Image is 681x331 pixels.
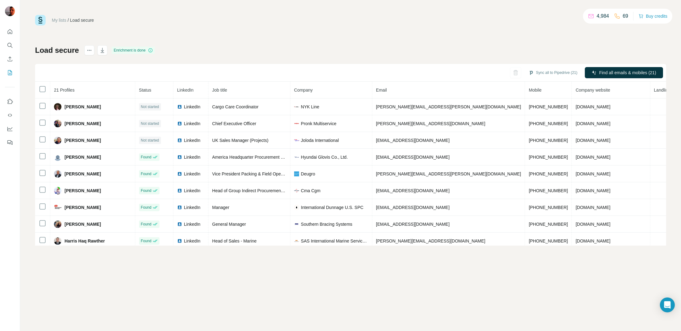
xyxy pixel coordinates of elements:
span: Manager [212,205,229,210]
img: LinkedIn logo [177,155,182,160]
button: Find all emails & mobiles (21) [585,67,663,78]
span: LinkedIn [184,221,200,227]
span: Head of Group Indirect Procurement - Worldwide Scope [212,188,320,193]
span: [PERSON_NAME] [65,221,101,227]
img: LinkedIn logo [177,188,182,193]
span: [DOMAIN_NAME] [576,222,610,227]
span: International Dunnage U.S. SPC [301,204,364,211]
span: [PERSON_NAME][EMAIL_ADDRESS][PERSON_NAME][DOMAIN_NAME] [376,171,521,176]
img: Avatar [54,187,61,194]
span: NYK Line [301,104,319,110]
span: [EMAIL_ADDRESS][DOMAIN_NAME] [376,205,450,210]
button: My lists [5,67,15,78]
span: [PHONE_NUMBER] [529,121,568,126]
button: Enrich CSV [5,53,15,65]
span: LinkedIn [184,171,200,177]
span: LinkedIn [184,104,200,110]
span: [PERSON_NAME][EMAIL_ADDRESS][DOMAIN_NAME] [376,121,485,126]
span: Pronk Multiservice [301,120,336,127]
img: LinkedIn logo [177,121,182,126]
span: Mobile [529,88,541,93]
button: Use Surfe API [5,110,15,121]
span: Deugro [301,171,315,177]
span: Harris Haq Rawther [65,238,105,244]
img: Avatar [5,6,15,16]
span: Find all emails & mobiles (21) [599,70,656,76]
span: Southern Bracing Systems [301,221,352,227]
p: 4,984 [597,12,609,20]
span: [DOMAIN_NAME] [576,104,610,109]
button: Feedback [5,137,15,148]
span: Head of Sales - Marine [212,238,257,243]
span: LinkedIn [184,238,200,244]
button: Dashboard [5,123,15,134]
span: Joloda International [301,137,339,143]
img: Avatar [54,170,61,178]
img: company-logo [294,155,299,160]
img: company-logo [294,139,299,141]
span: America Headquarter Procurement Planning [212,155,298,160]
img: company-logo [294,205,299,210]
span: Cma Cgm [301,188,320,194]
span: [PERSON_NAME][EMAIL_ADDRESS][DOMAIN_NAME] [376,238,485,243]
span: [PERSON_NAME][EMAIL_ADDRESS][PERSON_NAME][DOMAIN_NAME] [376,104,521,109]
span: [EMAIL_ADDRESS][DOMAIN_NAME] [376,188,450,193]
span: Found [141,205,151,210]
button: Quick start [5,26,15,37]
span: Not started [141,138,159,143]
img: LinkedIn logo [177,171,182,176]
span: [PHONE_NUMBER] [529,155,568,160]
span: [DOMAIN_NAME] [576,121,610,126]
span: [PHONE_NUMBER] [529,138,568,143]
span: Email [376,88,387,93]
span: Job title [212,88,227,93]
span: [DOMAIN_NAME] [576,138,610,143]
span: [PHONE_NUMBER] [529,171,568,176]
span: [DOMAIN_NAME] [576,205,610,210]
span: Cargo Care Coordinator [212,104,258,109]
span: Found [141,221,151,227]
span: [PERSON_NAME] [65,154,101,160]
span: Not started [141,104,159,110]
img: LinkedIn logo [177,205,182,210]
span: [DOMAIN_NAME] [576,238,610,243]
span: Hyundai Glovis Co., Ltd. [301,154,348,160]
img: company-logo [294,104,299,109]
span: [EMAIL_ADDRESS][DOMAIN_NAME] [376,155,450,160]
span: UK Sales Manager (Projects) [212,138,268,143]
span: LinkedIn [184,137,200,143]
span: Found [141,154,151,160]
li: / [68,17,69,23]
span: Status [139,88,151,93]
img: Avatar [54,153,61,161]
span: Not started [141,121,159,126]
span: LinkedIn [184,188,200,194]
img: LinkedIn logo [177,238,182,243]
span: [PERSON_NAME] [65,120,101,127]
div: Enrichment is done [112,47,155,54]
img: company-logo [294,188,299,193]
span: Found [141,238,151,244]
span: [DOMAIN_NAME] [576,171,610,176]
img: LinkedIn logo [177,222,182,227]
span: [EMAIL_ADDRESS][DOMAIN_NAME] [376,138,450,143]
button: Buy credits [638,12,667,20]
span: Chief Executive Officer [212,121,256,126]
p: 69 [623,12,628,20]
img: Surfe Logo [35,15,46,25]
span: [PERSON_NAME] [65,204,101,211]
span: LinkedIn [184,204,200,211]
img: company-logo [294,121,299,126]
span: [DOMAIN_NAME] [576,188,610,193]
span: LinkedIn [177,88,194,93]
span: [PHONE_NUMBER] [529,104,568,109]
span: Company [294,88,313,93]
h1: Load secure [35,45,79,55]
span: [PERSON_NAME] [65,188,101,194]
span: [DOMAIN_NAME] [576,155,610,160]
img: LinkedIn logo [177,104,182,109]
span: Company website [576,88,610,93]
img: Avatar [54,120,61,127]
span: LinkedIn [184,154,200,160]
span: [PERSON_NAME] [65,137,101,143]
